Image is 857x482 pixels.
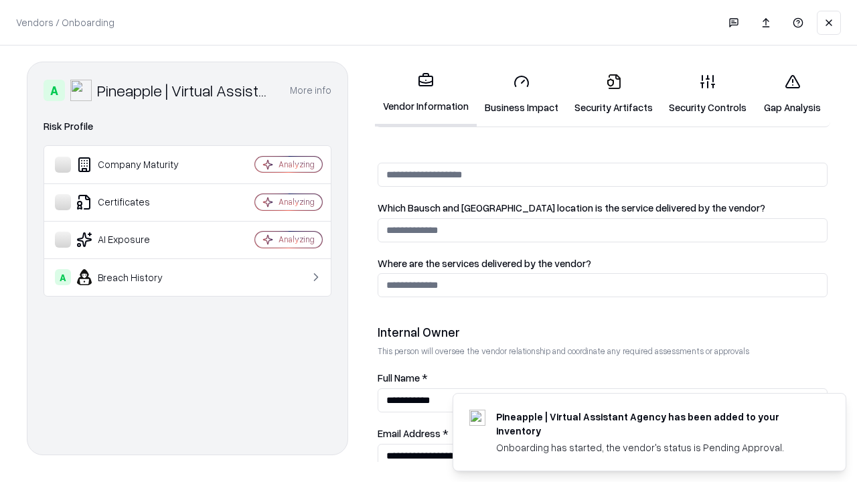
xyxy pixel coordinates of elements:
[16,15,114,29] p: Vendors / Onboarding
[55,157,215,173] div: Company Maturity
[378,203,828,213] label: Which Bausch and [GEOGRAPHIC_DATA] location is the service delivered by the vendor?
[661,63,755,125] a: Security Controls
[55,269,215,285] div: Breach History
[378,345,828,357] p: This person will oversee the vendor relationship and coordinate any required assessments or appro...
[378,373,828,383] label: Full Name *
[378,428,828,438] label: Email Address *
[469,410,485,426] img: trypineapple.com
[378,258,828,268] label: Where are the services delivered by the vendor?
[496,440,813,455] div: Onboarding has started, the vendor's status is Pending Approval.
[375,62,477,127] a: Vendor Information
[755,63,830,125] a: Gap Analysis
[279,234,315,245] div: Analyzing
[70,80,92,101] img: Pineapple | Virtual Assistant Agency
[44,118,331,135] div: Risk Profile
[290,78,331,102] button: More info
[477,63,566,125] a: Business Impact
[44,80,65,101] div: A
[279,159,315,170] div: Analyzing
[55,194,215,210] div: Certificates
[566,63,661,125] a: Security Artifacts
[97,80,274,101] div: Pineapple | Virtual Assistant Agency
[279,196,315,208] div: Analyzing
[378,324,828,340] div: Internal Owner
[55,269,71,285] div: A
[496,410,813,438] div: Pineapple | Virtual Assistant Agency has been added to your inventory
[55,232,215,248] div: AI Exposure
